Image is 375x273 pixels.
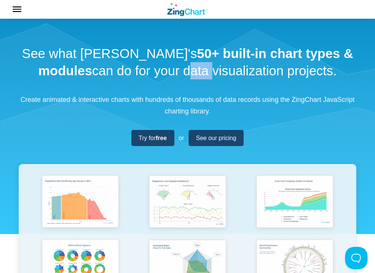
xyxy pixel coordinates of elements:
a: ZingChart Logo. Click to return to the homepage [167,3,207,16]
a: Area Chart (Displays Nodes on Hover) [241,172,348,236]
h1: See what [PERSON_NAME]'s can do for your data visualization projects. [19,45,356,79]
img: Area Chart (Displays Nodes on Hover) [252,172,338,233]
a: Responsive Live Update Dashboard [134,172,241,236]
span: or [179,133,184,143]
span: Try for [139,133,167,143]
p: Create animated & interactive charts with hundreds of thousands of data records using the ZingCha... [19,94,356,117]
a: See our pricing [189,130,244,146]
a: Try forfree [131,130,174,146]
span: See our pricing [196,133,237,143]
img: Responsive Live Update Dashboard [144,172,230,233]
strong: free [156,135,167,141]
iframe: Toggle Customer Support [345,247,368,269]
img: Population Distribution by Age Group in 2052 [37,172,123,233]
a: Population Distribution by Age Group in 2052 [27,172,134,236]
strong: 50+ built-in chart types & modules [38,46,353,78]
